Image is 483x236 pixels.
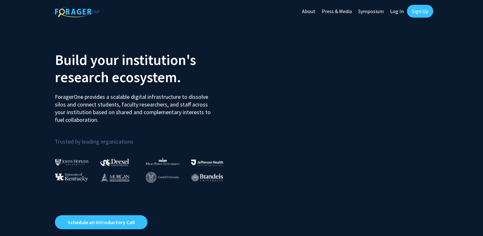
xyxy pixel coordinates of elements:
[55,215,147,229] a: Opens in a new tab
[100,159,129,166] img: Drexel University
[146,157,180,165] img: High Point University
[55,129,237,146] p: Trusted by leading organizations
[55,173,88,182] img: University of Kentucky
[100,173,130,181] img: Morgan State University
[55,159,89,166] img: Johns Hopkins University
[191,160,223,166] img: Thomas Jefferson University
[55,6,100,17] img: ForagerOne Logo
[191,174,223,182] img: Brandeis University
[146,172,179,183] img: Cornell University
[407,5,433,18] a: Sign Up
[55,51,237,86] h2: Build your institution's research ecosystem.
[55,88,215,124] p: ForagerOne provides a scalable digital infrastructure to dissolve silos and connect students, fac...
